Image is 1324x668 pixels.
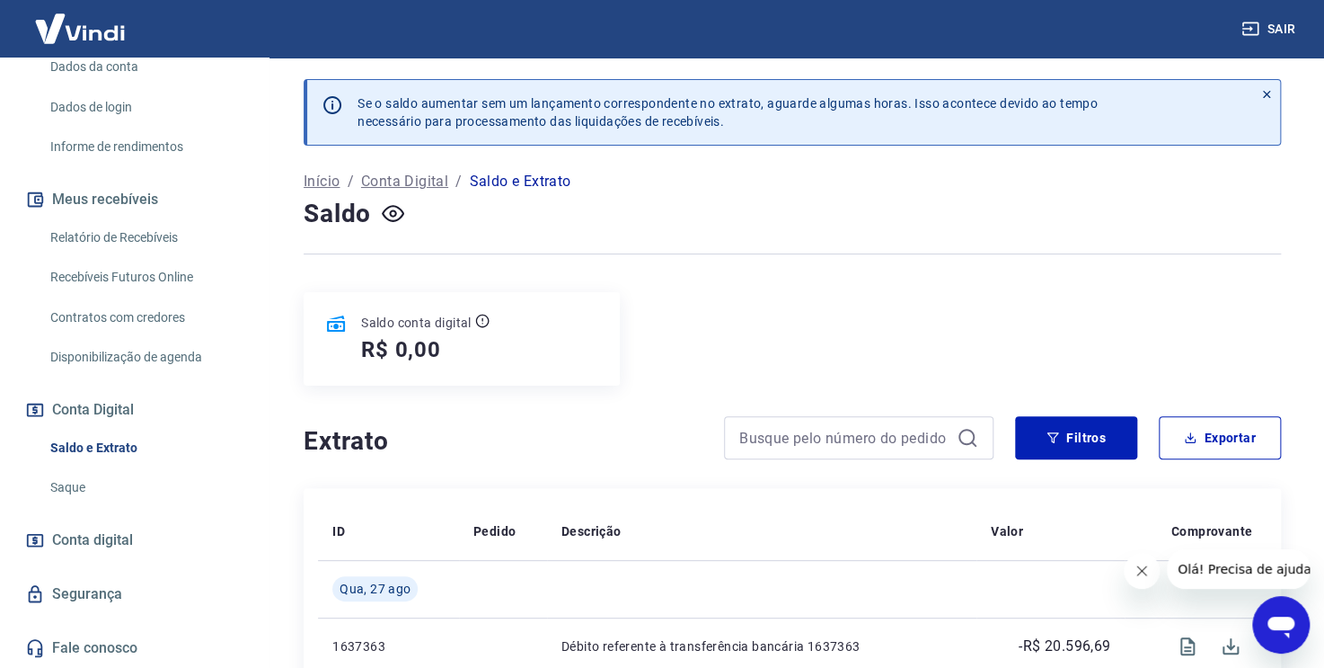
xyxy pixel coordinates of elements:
[1019,636,1110,657] p: -R$ 20.596,69
[361,335,441,364] h5: R$ 0,00
[361,171,448,192] a: Conta Digital
[561,637,962,655] p: Débito referente à transferência bancária 1637363
[1252,596,1310,654] iframe: Botão para abrir a janela de mensagens
[22,628,247,668] a: Fale conosco
[469,171,570,192] p: Saldo e Extrato
[43,299,247,336] a: Contratos com credores
[22,180,247,219] button: Meus recebíveis
[991,522,1023,540] p: Valor
[304,196,371,232] h4: Saldo
[1015,416,1137,459] button: Filtros
[43,219,247,256] a: Relatório de Recebíveis
[561,522,622,540] p: Descrição
[43,259,247,296] a: Recebíveis Futuros Online
[473,522,516,540] p: Pedido
[43,89,247,126] a: Dados de login
[739,424,949,451] input: Busque pelo número do pedido
[43,469,247,506] a: Saque
[1167,549,1310,589] iframe: Mensagem da empresa
[22,1,138,56] img: Vindi
[361,314,472,332] p: Saldo conta digital
[1209,625,1252,668] span: Download
[347,171,353,192] p: /
[455,171,462,192] p: /
[22,574,247,614] a: Segurança
[43,49,247,85] a: Dados da conta
[1171,522,1252,540] p: Comprovante
[1159,416,1281,459] button: Exportar
[332,637,445,655] p: 1637363
[332,522,345,540] p: ID
[1238,13,1302,46] button: Sair
[304,171,340,192] a: Início
[43,339,247,376] a: Disponibilização de agenda
[340,580,410,598] span: Qua, 27 ago
[22,521,247,560] a: Conta digital
[357,94,1098,130] p: Se o saldo aumentar sem um lançamento correspondente no extrato, aguarde algumas horas. Isso acon...
[1166,625,1209,668] span: Visualizar
[43,129,247,165] a: Informe de rendimentos
[22,390,247,430] button: Conta Digital
[11,13,151,27] span: Olá! Precisa de ajuda?
[1124,553,1160,589] iframe: Fechar mensagem
[52,528,133,553] span: Conta digital
[304,423,702,459] h4: Extrato
[43,430,247,467] a: Saldo e Extrato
